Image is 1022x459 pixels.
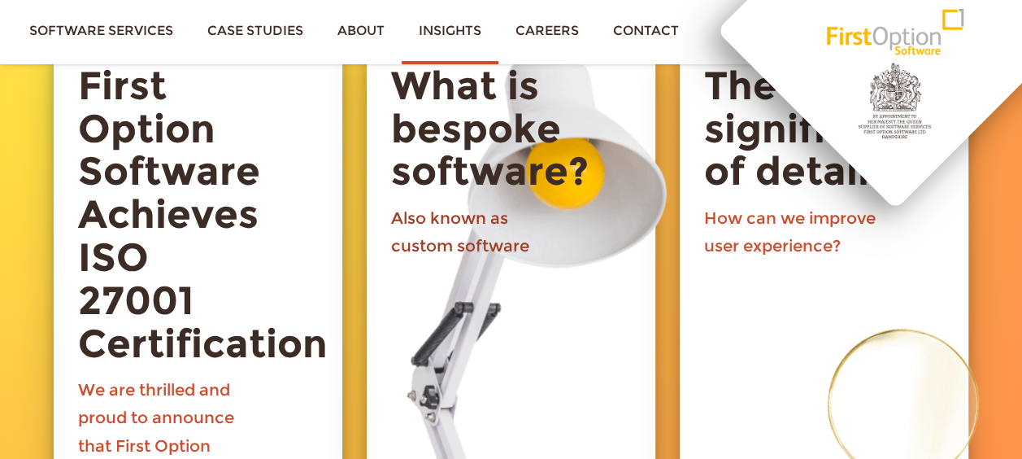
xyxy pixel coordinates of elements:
h2: First Option Software Achieves ISO 27001 Certification [66,64,264,365]
h2: What is bespoke software? [379,64,577,193]
h2: The significance of detail [692,64,890,193]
